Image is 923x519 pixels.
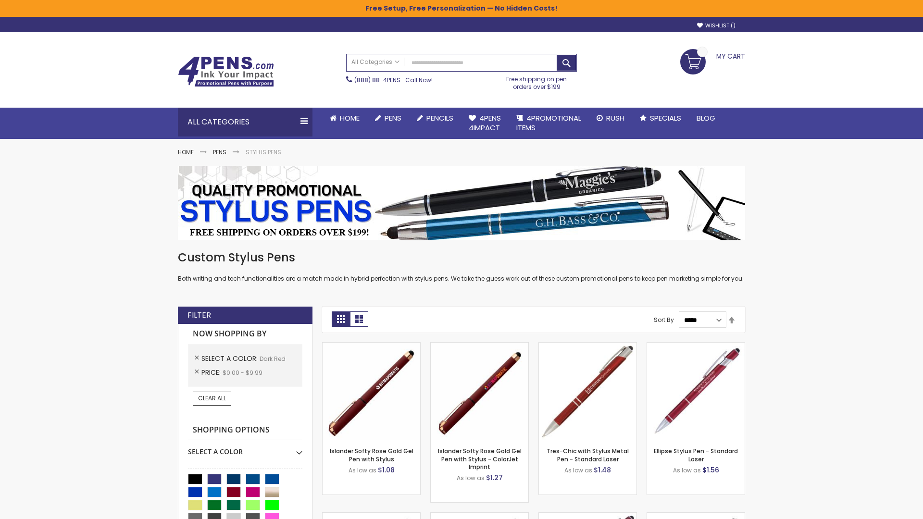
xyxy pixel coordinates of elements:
[461,108,509,139] a: 4Pens4impact
[198,394,226,402] span: Clear All
[323,343,420,440] img: Islander Softy Rose Gold Gel Pen with Stylus-Dark Red
[367,108,409,129] a: Pens
[632,108,689,129] a: Specials
[409,108,461,129] a: Pencils
[431,343,528,440] img: Islander Softy Rose Gold Gel Pen with Stylus - ColorJet Imprint-Dark Red
[378,465,395,475] span: $1.08
[539,343,636,440] img: Tres-Chic with Stylus Metal Pen - Standard Laser-Dark Red
[539,342,636,350] a: Tres-Chic with Stylus Metal Pen - Standard Laser-Dark Red
[188,440,302,457] div: Select A Color
[647,342,745,350] a: Ellipse Stylus Pen - Standard Laser-Dark Red
[497,72,577,91] div: Free shipping on pen orders over $199
[178,250,745,283] div: Both writing and tech functionalities are a match made in hybrid perfection with stylus pens. We ...
[201,354,260,363] span: Select A Color
[246,148,281,156] strong: Stylus Pens
[457,474,485,482] span: As low as
[178,250,745,265] h1: Custom Stylus Pens
[697,22,736,29] a: Wishlist
[564,466,592,474] span: As low as
[330,447,413,463] a: Islander Softy Rose Gold Gel Pen with Stylus
[178,148,194,156] a: Home
[650,113,681,123] span: Specials
[178,166,745,240] img: Stylus Pens
[188,420,302,441] strong: Shopping Options
[647,343,745,440] img: Ellipse Stylus Pen - Standard Laser-Dark Red
[201,368,223,377] span: Price
[332,311,350,327] strong: Grid
[689,108,723,129] a: Blog
[516,113,581,133] span: 4PROMOTIONAL ITEMS
[589,108,632,129] a: Rush
[347,54,404,70] a: All Categories
[431,342,528,350] a: Islander Softy Rose Gold Gel Pen with Stylus - ColorJet Imprint-Dark Red
[438,447,522,470] a: Islander Softy Rose Gold Gel Pen with Stylus - ColorJet Imprint
[178,108,312,136] div: All Categories
[702,465,719,475] span: $1.56
[188,324,302,344] strong: Now Shopping by
[354,76,433,84] span: - Call Now!
[260,355,286,363] span: Dark Red
[354,76,400,84] a: (888) 88-4PENS
[594,465,611,475] span: $1.48
[486,473,503,482] span: $1.27
[469,113,501,133] span: 4Pens 4impact
[509,108,589,139] a: 4PROMOTIONALITEMS
[673,466,701,474] span: As low as
[547,447,629,463] a: Tres-Chic with Stylus Metal Pen - Standard Laser
[426,113,453,123] span: Pencils
[213,148,226,156] a: Pens
[351,58,399,66] span: All Categories
[385,113,401,123] span: Pens
[193,392,231,405] a: Clear All
[223,369,262,377] span: $0.00 - $9.99
[323,342,420,350] a: Islander Softy Rose Gold Gel Pen with Stylus-Dark Red
[654,447,738,463] a: Ellipse Stylus Pen - Standard Laser
[340,113,360,123] span: Home
[322,108,367,129] a: Home
[697,113,715,123] span: Blog
[187,310,211,321] strong: Filter
[606,113,624,123] span: Rush
[349,466,376,474] span: As low as
[654,316,674,324] label: Sort By
[178,56,274,87] img: 4Pens Custom Pens and Promotional Products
